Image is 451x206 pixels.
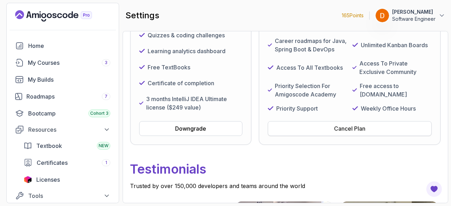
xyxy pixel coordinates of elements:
p: Certificate of completion [148,79,214,87]
div: Resources [28,125,110,134]
div: Roadmaps [26,92,110,101]
span: 7 [105,94,107,99]
p: Software Engineer [392,15,435,23]
button: Resources [11,123,115,136]
div: Downgrade [175,124,206,133]
p: Free TextBooks [148,63,190,71]
button: Open Feedback Button [426,181,443,198]
button: Cancel Plan [268,121,432,136]
img: jetbrains icon [24,176,32,183]
p: Priority Support [276,104,318,113]
a: bootcamp [11,106,115,120]
div: My Courses [28,58,110,67]
a: licenses [19,173,115,187]
p: 165 Points [342,12,364,19]
span: NEW [99,143,109,149]
span: Certificates [37,158,68,167]
a: courses [11,56,115,70]
span: Licenses [36,175,60,184]
div: My Builds [28,75,110,84]
a: roadmaps [11,89,115,104]
span: Cohort 3 [90,111,109,116]
p: Learning analytics dashboard [148,47,225,55]
div: Bootcamp [28,109,110,118]
a: home [11,39,115,53]
p: Access To Private Exclusive Community [359,59,432,76]
button: user profile image[PERSON_NAME]Software Engineer [375,8,445,23]
span: 1 [105,160,107,166]
a: textbook [19,139,115,153]
button: Tools [11,189,115,202]
p: Priority Selection For Amigoscode Academy [275,82,347,99]
a: certificates [19,156,115,170]
span: 3 [105,60,107,65]
h2: settings [125,10,159,21]
p: Free access to [DOMAIN_NAME] [360,82,432,99]
a: builds [11,73,115,87]
a: Landing page [15,10,108,21]
p: Unlimited Kanban Boards [361,41,428,49]
p: 3 months IntelliJ IDEA Ultimate license ($249 value) [146,95,242,112]
p: Access To All Textbooks [276,63,343,72]
p: Career roadmaps for Java, Spring Boot & DevOps [275,37,347,54]
div: Home [28,42,110,50]
img: user profile image [376,9,389,22]
button: Downgrade [139,121,242,136]
p: Weekly Office Hours [361,104,416,113]
p: Trusted by over 150,000 developers and teams around the world [130,182,441,190]
div: Tools [28,192,110,200]
span: Textbook [36,142,62,150]
p: Quizzes & coding challenges [148,31,225,39]
div: Cancel Plan [334,124,365,133]
p: Testimonials [130,156,441,182]
p: [PERSON_NAME] [392,8,435,15]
